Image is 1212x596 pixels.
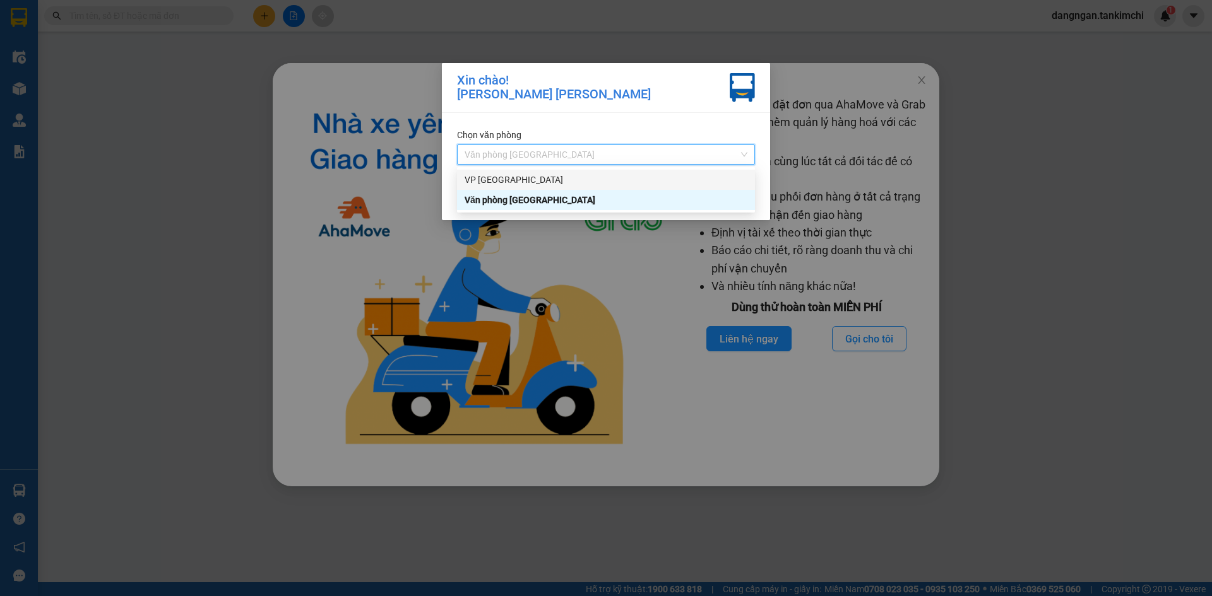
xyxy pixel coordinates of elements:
div: Văn phòng Đà Nẵng [457,190,755,210]
div: Chọn văn phòng [457,128,755,142]
div: VP Đà Lạt [457,170,755,190]
div: Văn phòng [GEOGRAPHIC_DATA] [465,193,747,207]
span: Văn phòng Đà Nẵng [465,145,747,164]
div: Xin chào! [PERSON_NAME] [PERSON_NAME] [457,73,651,102]
img: vxr-icon [730,73,755,102]
div: VP [GEOGRAPHIC_DATA] [465,173,747,187]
